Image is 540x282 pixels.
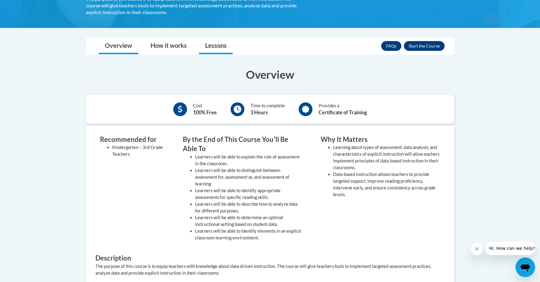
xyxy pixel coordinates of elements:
div: The purpose of this course is to equip teachers with knowledge about data-driven instruction. The... [95,263,445,276]
h3: By the End of This Course Youʹll Be Able To [183,135,302,154]
a: Overview [99,38,138,54]
h3: Overview [86,67,454,82]
iframe: Message from company [485,242,535,255]
h3: Why It Matters [321,135,440,144]
b: Certificate of Training [319,109,367,115]
li: Learners will be able to identify elements in an explicit classroom learning environment. [195,228,302,241]
button: Enroll [404,41,445,51]
li: Learning about types of assessment, data analysis, and characteristics of explicit instruction wi... [333,144,440,171]
li: Learners will be able to describe how to analyze data for different purposes. [195,201,302,214]
li: Learners will be able to determine an optimal instructional setting based on student data. [195,214,302,228]
li: Learners will be able to identify appropriate assessments for specific reading skills. [195,187,302,201]
li: Data-based instruction allows teachers to provide targeted support, improve reading proficiency, ... [333,171,440,198]
li: Learners will be able to distinguish between assessment for, assessment as, and assessment of lea... [195,167,302,187]
a: FAQs [381,41,401,51]
a: How it works [144,38,193,54]
b: 100% Free [193,109,217,115]
div: Cost [193,102,217,116]
iframe: Button to launch messaging window [515,257,535,277]
b: 3 Hours [251,109,268,115]
iframe: Close message [471,243,483,255]
a: Lessons [199,38,233,54]
div: Time to complete [251,102,285,116]
div: Provides a [319,102,367,116]
li: Kindergarten – 3rd Grade Teachers [112,144,164,158]
li: Learners will be able to explain the role of assessment in the classroom. [195,154,302,167]
h3: Description [95,253,445,263]
h3: Recommended for [100,135,164,144]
